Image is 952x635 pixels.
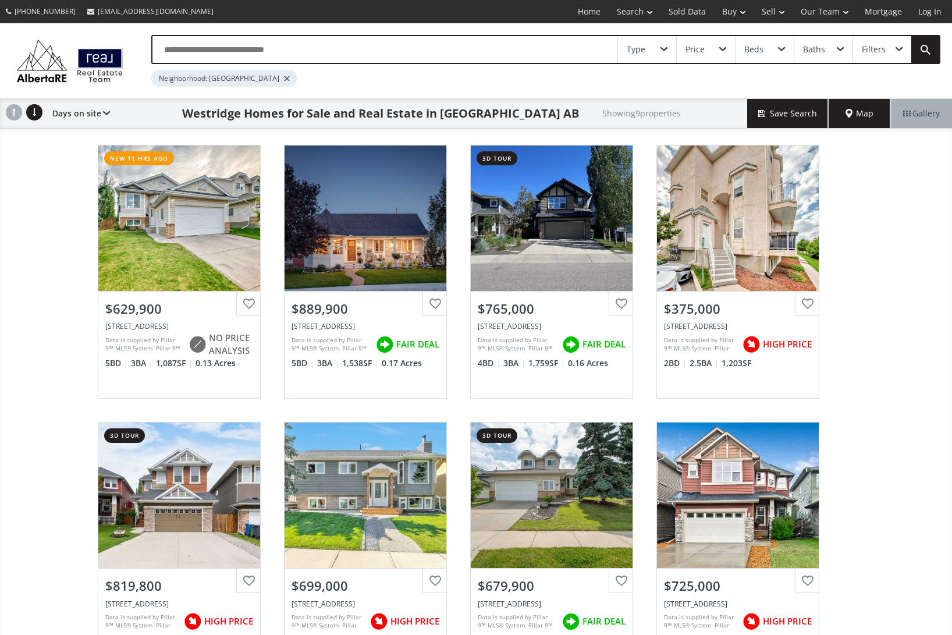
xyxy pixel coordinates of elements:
div: $679,900 [478,577,626,595]
div: Days on site [47,99,110,128]
span: 1,759 SF [528,357,565,369]
span: FAIR DEAL [582,338,626,350]
span: HIGH PRICE [390,615,439,627]
span: 2 BD [664,357,687,369]
div: Beds [744,45,763,54]
img: rating icon [559,610,582,633]
div: $765,000 [478,300,626,318]
div: Price [685,45,705,54]
span: 1,203 SF [722,357,751,369]
div: Baths [803,45,825,54]
span: 5 BD [292,357,314,369]
div: 45 Westridge Drive, Okotoks, AB T1S 2N3 [105,321,253,331]
div: $629,900 [105,300,253,318]
span: HIGH PRICE [763,615,812,627]
div: 7 Westridge Green, Okotoks, AB T1S 0J9 [105,599,253,609]
div: Data is supplied by Pillar 9™ MLS® System. Pillar 9™ is the owner of the copyright in its MLS® Sy... [664,336,737,353]
div: Map [829,99,890,128]
span: [EMAIL_ADDRESS][DOMAIN_NAME] [98,6,214,16]
span: 4 BD [478,357,500,369]
div: 3 Westridge Way, Okotoks, AB T1S 0K1 [664,599,812,609]
img: rating icon [740,610,763,633]
a: $889,900[STREET_ADDRESS]Data is supplied by Pillar 9™ MLS® System. Pillar 9™ is the owner of the ... [272,133,459,410]
div: $819,800 [105,577,253,595]
div: Data is supplied by Pillar 9™ MLS® System. Pillar 9™ is the owner of the copyright in its MLS® Sy... [478,613,556,630]
div: $375,000 [664,300,812,318]
span: NO PRICE ANALYSIS [209,332,253,357]
div: Type [627,45,645,54]
a: $375,000[STREET_ADDRESS]Data is supplied by Pillar 9™ MLS® System. Pillar 9™ is the owner of the ... [645,133,831,410]
span: 0.13 Acres [196,357,236,369]
span: 5 BD [105,357,128,369]
div: 20 Westland Gate, Okotoks, AB T1S1N1 [292,599,439,609]
div: Data is supplied by Pillar 9™ MLS® System. Pillar 9™ is the owner of the copyright in its MLS® Sy... [292,613,364,630]
img: rating icon [740,333,763,356]
a: [EMAIL_ADDRESS][DOMAIN_NAME] [81,1,219,22]
img: rating icon [367,610,390,633]
span: 3 BA [317,357,339,369]
img: rating icon [181,610,204,633]
a: new 11 hrs ago$629,900[STREET_ADDRESS]Data is supplied by Pillar 9™ MLS® System. Pillar 9™ is the... [86,133,272,410]
span: 0.17 Acres [382,357,422,369]
button: Save Search [747,99,829,128]
div: Data is supplied by Pillar 9™ MLS® System. Pillar 9™ is the owner of the copyright in its MLS® Sy... [292,336,370,353]
span: 0.16 Acres [568,357,608,369]
h1: Westridge Homes for Sale and Real Estate in [GEOGRAPHIC_DATA] AB [182,105,579,122]
div: $699,000 [292,577,439,595]
span: FAIR DEAL [582,615,626,627]
span: FAIR DEAL [396,338,439,350]
h2: Showing 9 properties [602,109,681,118]
span: 3 BA [131,357,153,369]
span: 1,538 SF [342,357,379,369]
div: Gallery [890,99,952,128]
div: Data is supplied by Pillar 9™ MLS® System. Pillar 9™ is the owner of the copyright in its MLS® Sy... [664,613,737,630]
span: HIGH PRICE [204,615,253,627]
span: 3 BA [503,357,525,369]
span: [PHONE_NUMBER] [15,6,76,16]
span: 2.5 BA [690,357,719,369]
div: $725,000 [664,577,812,595]
span: Map [846,108,873,119]
img: rating icon [186,333,209,356]
div: 143 Westridge Close, Okotoks, AB T1S 1N4 [292,321,439,331]
div: $889,900 [292,300,439,318]
div: Filters [862,45,886,54]
span: 1,087 SF [156,357,193,369]
div: Data is supplied by Pillar 9™ MLS® System. Pillar 9™ is the owner of the copyright in its MLS® Sy... [478,336,556,353]
div: 50 Westland Road #302, Okotoks, AB T1S 2G4 [664,321,812,331]
img: Logo [12,37,128,85]
div: Data is supplied by Pillar 9™ MLS® System. Pillar 9™ is the owner of the copyright in its MLS® Sy... [105,613,178,630]
div: 43 Westridge Drive, Okotoks, AB T1S1N3 [478,599,626,609]
span: HIGH PRICE [763,338,812,350]
img: rating icon [373,333,396,356]
div: Neighborhood: [GEOGRAPHIC_DATA] [151,70,297,87]
div: 25 Westridge Way, Okotoks, AB T1S 0K1 [478,321,626,331]
img: rating icon [559,333,582,356]
a: 3d tour$765,000[STREET_ADDRESS]Data is supplied by Pillar 9™ MLS® System. Pillar 9™ is the owner ... [459,133,645,410]
span: Gallery [903,108,940,119]
div: Data is supplied by Pillar 9™ MLS® System. Pillar 9™ is the owner of the copyright in its MLS® Sy... [105,336,183,353]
